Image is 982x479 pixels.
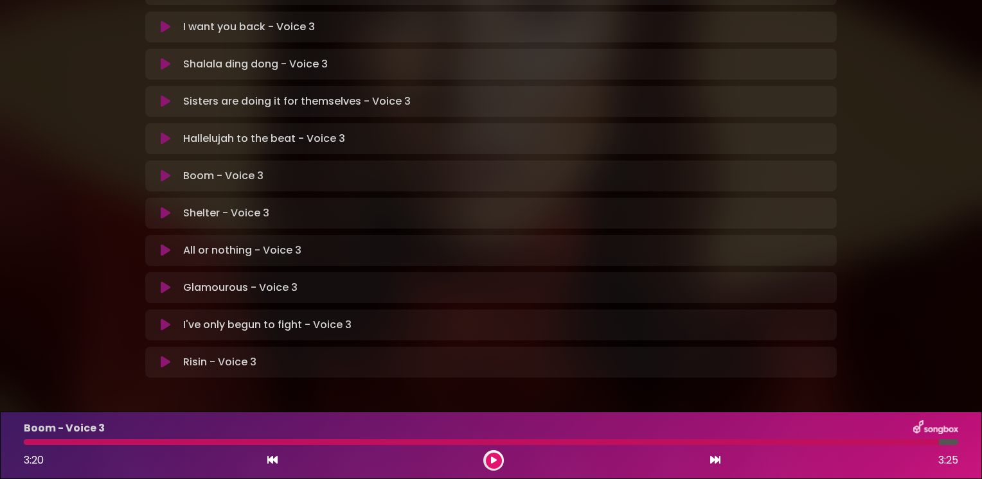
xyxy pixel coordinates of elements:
[183,317,352,333] p: I've only begun to fight - Voice 3
[913,420,958,437] img: songbox-logo-white.png
[183,354,256,370] p: Risin - Voice 3
[183,94,411,109] p: Sisters are doing it for themselves - Voice 3
[183,243,301,258] p: All or nothing - Voice 3
[24,421,105,436] p: Boom - Voice 3
[183,205,269,221] p: Shelter - Voice 3
[183,131,345,146] p: Hallelujah to the beat - Voice 3
[183,19,315,35] p: I want you back - Voice 3
[183,168,263,184] p: Boom - Voice 3
[183,57,328,72] p: Shalala ding dong - Voice 3
[183,280,298,295] p: Glamourous - Voice 3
